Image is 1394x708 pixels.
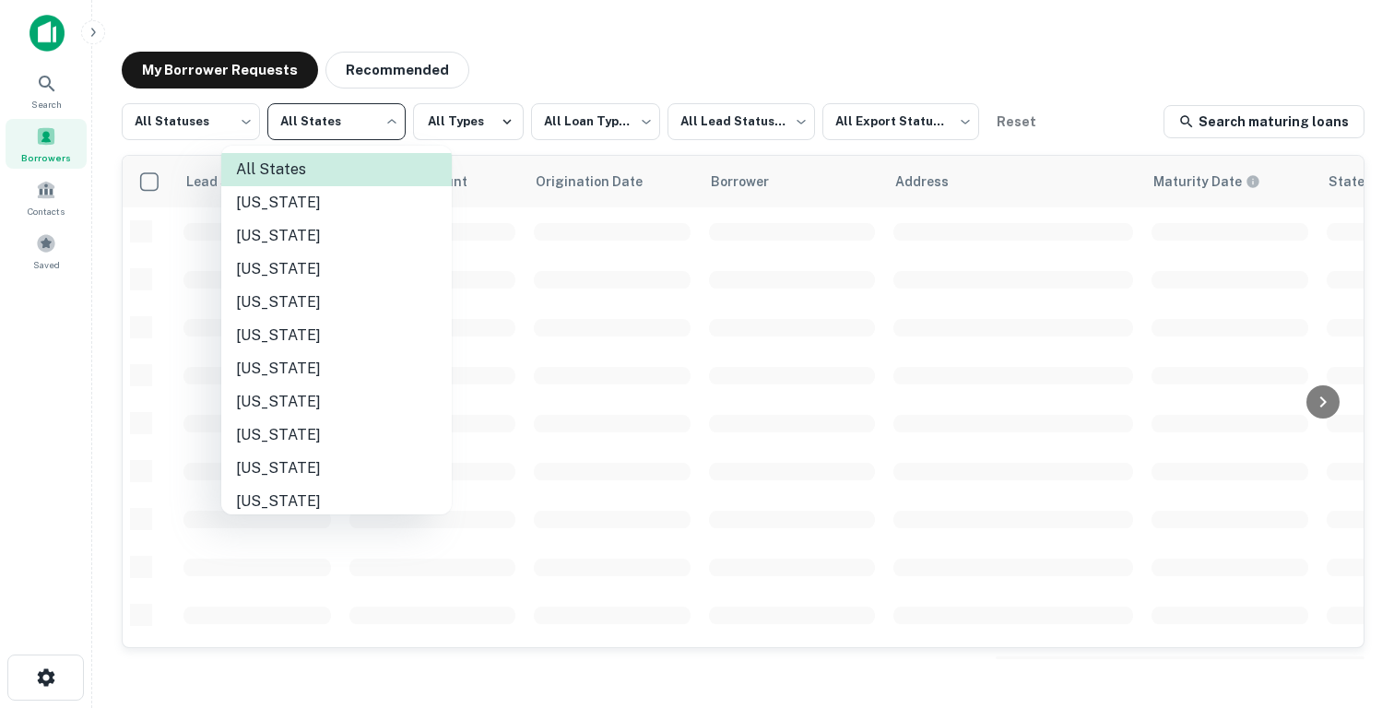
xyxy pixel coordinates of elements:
[221,219,452,253] li: [US_STATE]
[221,419,452,452] li: [US_STATE]
[221,452,452,485] li: [US_STATE]
[1302,560,1394,649] iframe: Chat Widget
[221,153,452,186] li: All States
[221,352,452,385] li: [US_STATE]
[221,485,452,518] li: [US_STATE]
[221,286,452,319] li: [US_STATE]
[221,186,452,219] li: [US_STATE]
[221,253,452,286] li: [US_STATE]
[221,385,452,419] li: [US_STATE]
[221,319,452,352] li: [US_STATE]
